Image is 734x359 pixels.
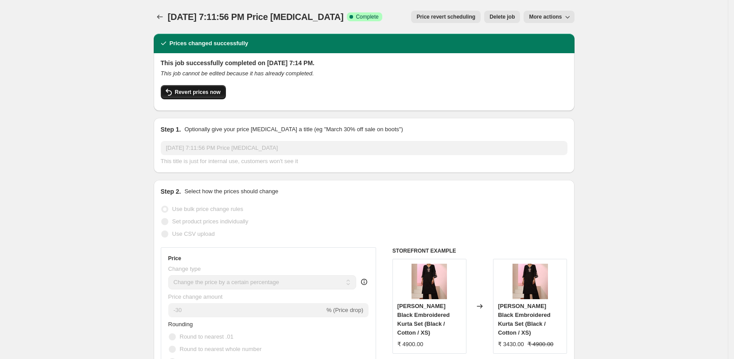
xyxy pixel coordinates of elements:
[161,187,181,196] h2: Step 2.
[360,277,369,286] div: help
[412,264,447,299] img: Sw65817_5275dfd8-50ee-4c06-adc6-532d6041389e_80x.jpg
[161,158,298,164] span: This title is just for internal use, customers won't see it
[392,247,567,254] h6: STOREFRONT EXAMPLE
[175,89,221,96] span: Revert prices now
[168,321,193,328] span: Rounding
[498,303,551,336] span: [PERSON_NAME] Black Embroidered Kurta Set (Black / Cotton / XS)
[168,303,325,317] input: -15
[168,255,181,262] h3: Price
[513,264,548,299] img: Sw65817_5275dfd8-50ee-4c06-adc6-532d6041389e_80x.jpg
[161,125,181,134] h2: Step 1.
[326,307,363,313] span: % (Price drop)
[172,206,243,212] span: Use bulk price change rules
[180,346,262,352] span: Round to nearest whole number
[484,11,520,23] button: Delete job
[161,141,567,155] input: 30% off holiday sale
[168,293,223,300] span: Price change amount
[411,11,481,23] button: Price revert scheduling
[356,13,378,20] span: Complete
[161,85,226,99] button: Revert prices now
[529,13,562,20] span: More actions
[397,341,423,347] span: ₹ 4900.00
[172,230,215,237] span: Use CSV upload
[528,341,554,347] span: ₹ 4900.00
[184,125,403,134] p: Optionally give your price [MEDICAL_DATA] a title (eg "March 30% off sale on boots")
[416,13,475,20] span: Price revert scheduling
[161,59,567,67] h2: This job successfully completed on [DATE] 7:14 PM.
[180,333,233,340] span: Round to nearest .01
[161,70,314,77] i: This job cannot be edited because it has already completed.
[397,303,450,336] span: [PERSON_NAME] Black Embroidered Kurta Set (Black / Cotton / XS)
[172,218,249,225] span: Set product prices individually
[489,13,515,20] span: Delete job
[170,39,249,48] h2: Prices changed successfully
[184,187,278,196] p: Select how the prices should change
[498,341,524,347] span: ₹ 3430.00
[168,265,201,272] span: Change type
[168,12,344,22] span: [DATE] 7:11:56 PM Price [MEDICAL_DATA]
[154,11,166,23] button: Price change jobs
[524,11,574,23] button: More actions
